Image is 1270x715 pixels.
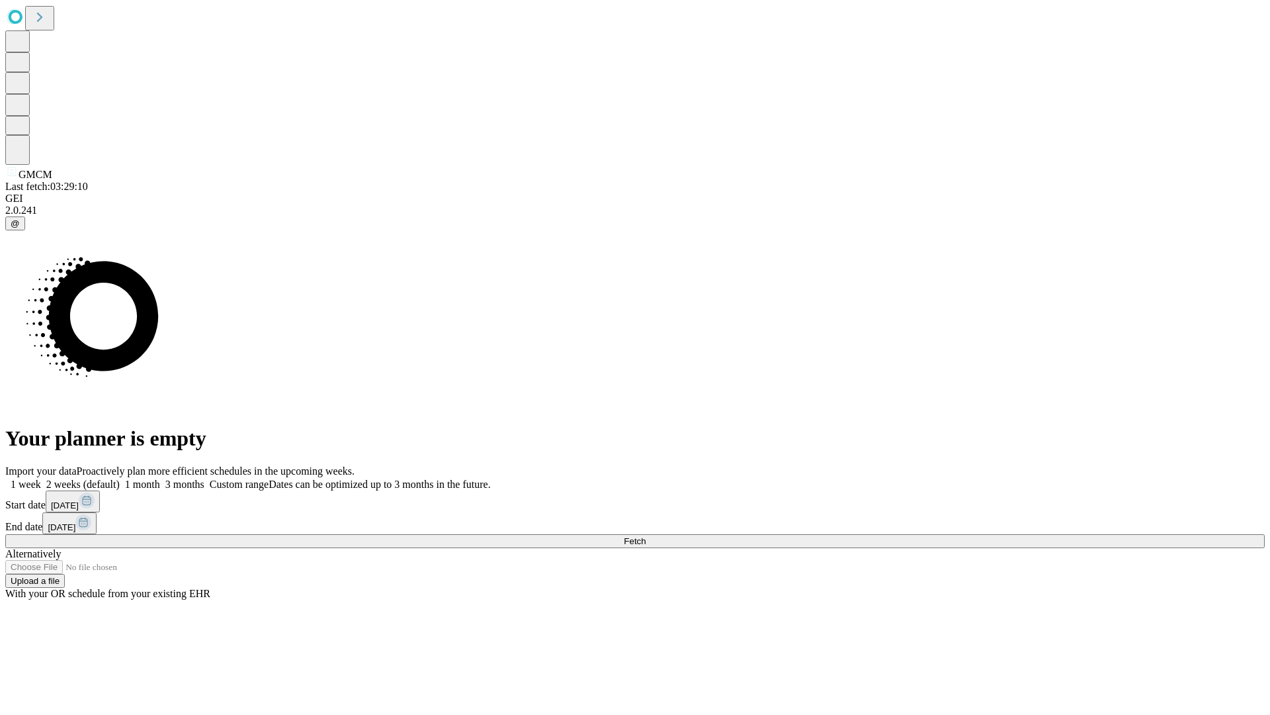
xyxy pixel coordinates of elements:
[5,548,61,559] span: Alternatively
[11,218,20,228] span: @
[11,479,41,490] span: 1 week
[5,512,1265,534] div: End date
[5,426,1265,451] h1: Your planner is empty
[165,479,204,490] span: 3 months
[210,479,269,490] span: Custom range
[77,465,355,477] span: Proactively plan more efficient schedules in the upcoming weeks.
[42,512,97,534] button: [DATE]
[125,479,160,490] span: 1 month
[5,193,1265,205] div: GEI
[269,479,490,490] span: Dates can be optimized up to 3 months in the future.
[46,491,100,512] button: [DATE]
[5,465,77,477] span: Import your data
[5,491,1265,512] div: Start date
[5,216,25,230] button: @
[19,169,52,180] span: GMCM
[5,588,210,599] span: With your OR schedule from your existing EHR
[624,536,646,546] span: Fetch
[5,181,88,192] span: Last fetch: 03:29:10
[5,205,1265,216] div: 2.0.241
[48,522,75,532] span: [DATE]
[51,501,79,510] span: [DATE]
[46,479,120,490] span: 2 weeks (default)
[5,534,1265,548] button: Fetch
[5,574,65,588] button: Upload a file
